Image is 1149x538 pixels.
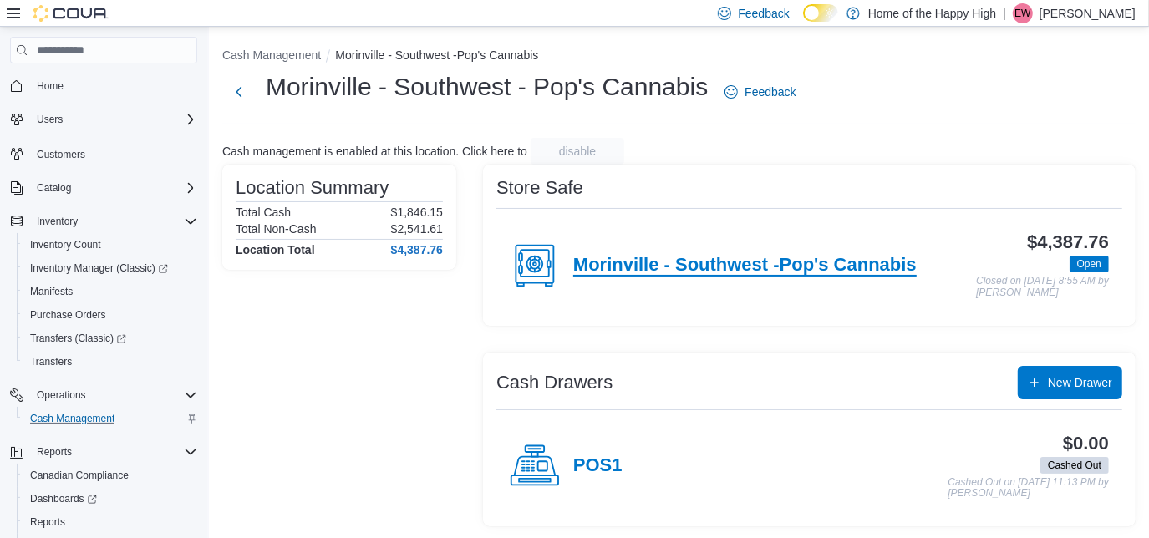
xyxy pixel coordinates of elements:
span: Users [30,109,197,129]
button: Reports [3,440,204,464]
span: Users [37,113,63,126]
button: disable [531,138,624,165]
button: Inventory [30,211,84,231]
span: Reports [37,445,72,459]
a: Inventory Count [23,235,108,255]
span: Catalog [37,181,71,195]
a: Dashboards [23,489,104,509]
p: Cash management is enabled at this location. Click here to [222,145,527,158]
h3: $0.00 [1063,434,1109,454]
nav: An example of EuiBreadcrumbs [222,47,1136,67]
span: Transfers [30,355,72,368]
span: Dashboards [30,492,97,505]
span: Transfers (Classic) [23,328,197,348]
span: Customers [30,143,197,164]
span: Feedback [738,5,789,22]
span: Dark Mode [803,22,804,23]
span: Feedback [745,84,796,100]
h4: POS1 [573,455,623,477]
input: Dark Mode [803,4,838,22]
a: Cash Management [23,409,121,429]
span: Operations [37,388,86,402]
button: Home [3,74,204,98]
span: Transfers [23,352,197,372]
button: Transfers [17,350,204,373]
span: Manifests [23,282,197,302]
a: Reports [23,512,72,532]
span: Open [1077,256,1101,272]
span: Inventory Count [30,238,101,251]
span: Purchase Orders [23,305,197,325]
span: Customers [37,148,85,161]
a: Manifests [23,282,79,302]
span: Inventory [30,211,197,231]
p: $2,541.61 [391,222,443,236]
div: Erynn Watson [1013,3,1033,23]
span: Reports [23,512,197,532]
h1: Morinville - Southwest - Pop's Cannabis [266,70,708,104]
a: Dashboards [17,487,204,510]
span: Catalog [30,178,197,198]
button: Reports [30,442,79,462]
span: Purchase Orders [30,308,106,322]
button: Next [222,75,256,109]
button: Catalog [30,178,78,198]
span: Transfers (Classic) [30,332,126,345]
span: Canadian Compliance [23,465,197,485]
a: Transfers (Classic) [17,327,204,350]
button: Operations [3,383,204,407]
p: [PERSON_NAME] [1040,3,1136,23]
a: Inventory Manager (Classic) [17,256,204,280]
span: Home [37,79,64,93]
a: Customers [30,145,92,165]
span: Cashed Out [1040,457,1109,474]
span: Home [30,75,197,96]
span: Inventory [37,215,78,228]
span: Operations [30,385,197,405]
button: Purchase Orders [17,303,204,327]
span: EW [1014,3,1030,23]
h3: Store Safe [496,178,583,198]
p: Home of the Happy High [868,3,996,23]
button: Users [3,108,204,131]
h4: Location Total [236,243,315,256]
span: Dashboards [23,489,197,509]
a: Feedback [718,75,802,109]
button: Operations [30,385,93,405]
h4: Morinville - Southwest -Pop's Cannabis [573,255,917,277]
p: | [1003,3,1006,23]
span: Cash Management [30,412,114,425]
h4: $4,387.76 [391,243,443,256]
button: Inventory Count [17,233,204,256]
a: Home [30,76,70,96]
img: Cova [33,5,109,22]
span: Inventory Manager (Classic) [23,258,197,278]
h3: $4,387.76 [1027,232,1109,252]
p: Cashed Out on [DATE] 11:13 PM by [PERSON_NAME] [948,477,1109,500]
span: Reports [30,442,197,462]
button: Morinville - Southwest -Pop's Cannabis [335,48,538,62]
p: $1,846.15 [391,206,443,219]
button: New Drawer [1018,366,1122,399]
button: Catalog [3,176,204,200]
span: Manifests [30,285,73,298]
button: Cash Management [17,407,204,430]
button: Manifests [17,280,204,303]
span: Canadian Compliance [30,469,129,482]
button: Reports [17,510,204,534]
button: Cash Management [222,48,321,62]
span: Reports [30,515,65,529]
span: disable [559,143,596,160]
h3: Location Summary [236,178,389,198]
button: Canadian Compliance [17,464,204,487]
span: Inventory Manager (Classic) [30,261,168,275]
a: Transfers (Classic) [23,328,133,348]
a: Transfers [23,352,79,372]
a: Purchase Orders [23,305,113,325]
h3: Cash Drawers [496,373,613,393]
button: Customers [3,141,204,165]
span: Open [1070,256,1109,272]
button: Users [30,109,69,129]
span: New Drawer [1048,374,1112,391]
span: Cashed Out [1048,458,1101,473]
